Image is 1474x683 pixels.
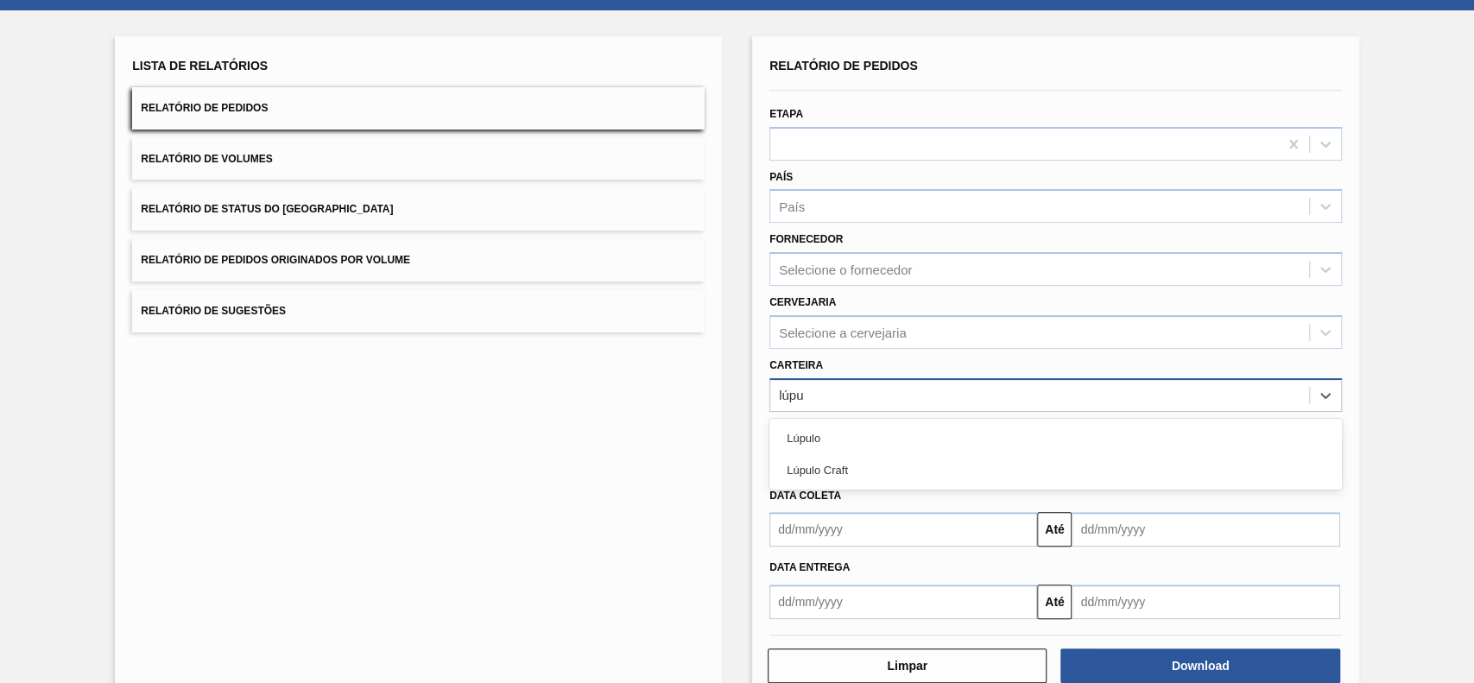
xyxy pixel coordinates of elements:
[132,188,705,231] button: Relatório de Status do [GEOGRAPHIC_DATA]
[141,203,393,215] span: Relatório de Status do [GEOGRAPHIC_DATA]
[779,199,805,214] div: País
[769,490,841,502] span: Data coleta
[769,585,1037,619] input: dd/mm/yyyy
[779,262,912,277] div: Selecione o fornecedor
[769,454,1342,486] div: Lúpulo Craft
[132,138,705,180] button: Relatório de Volumes
[769,233,843,245] label: Fornecedor
[1060,648,1339,683] button: Download
[132,290,705,332] button: Relatório de Sugestões
[769,422,1342,454] div: Lúpulo
[779,325,907,339] div: Selecione a cervejaria
[141,305,286,317] span: Relatório de Sugestões
[769,359,823,371] label: Carteira
[132,87,705,130] button: Relatório de Pedidos
[769,561,850,573] span: Data entrega
[1037,512,1072,547] button: Até
[1072,512,1339,547] input: dd/mm/yyyy
[132,239,705,281] button: Relatório de Pedidos Originados por Volume
[141,153,272,165] span: Relatório de Volumes
[768,648,1047,683] button: Limpar
[769,171,793,183] label: País
[141,102,268,114] span: Relatório de Pedidos
[769,108,803,120] label: Etapa
[1037,585,1072,619] button: Até
[1072,585,1339,619] input: dd/mm/yyyy
[141,254,410,266] span: Relatório de Pedidos Originados por Volume
[769,296,836,308] label: Cervejaria
[769,512,1037,547] input: dd/mm/yyyy
[132,59,268,73] span: Lista de Relatórios
[769,59,918,73] span: Relatório de Pedidos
